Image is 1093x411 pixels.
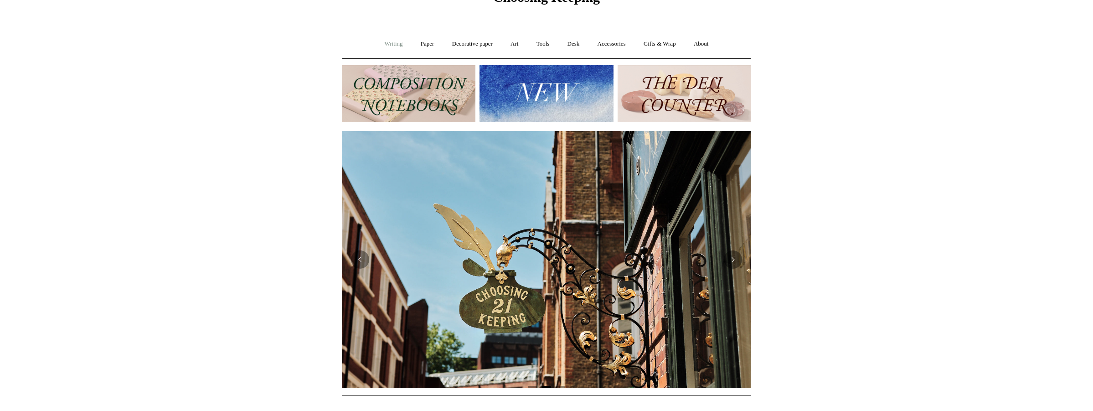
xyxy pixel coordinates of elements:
a: Paper [412,32,443,56]
button: Page 1 [528,386,537,388]
button: Page 3 [556,386,565,388]
img: Copyright Choosing Keeping 20190711 LS Homepage 7.jpg__PID:4c49fdcc-9d5f-40e8-9753-f5038b35abb7 [342,131,751,388]
a: About [686,32,717,56]
a: Writing [376,32,411,56]
a: Desk [559,32,588,56]
a: Tools [528,32,558,56]
a: Gifts & Wrap [635,32,684,56]
a: Art [502,32,526,56]
button: Next [724,250,742,269]
button: Page 2 [542,386,551,388]
a: Decorative paper [444,32,501,56]
img: The Deli Counter [618,65,751,122]
img: 202302 Composition ledgers.jpg__PID:69722ee6-fa44-49dd-a067-31375e5d54ec [342,65,475,122]
img: New.jpg__PID:f73bdf93-380a-4a35-bcfe-7823039498e1 [479,65,613,122]
button: Previous [351,250,369,269]
a: Accessories [589,32,634,56]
